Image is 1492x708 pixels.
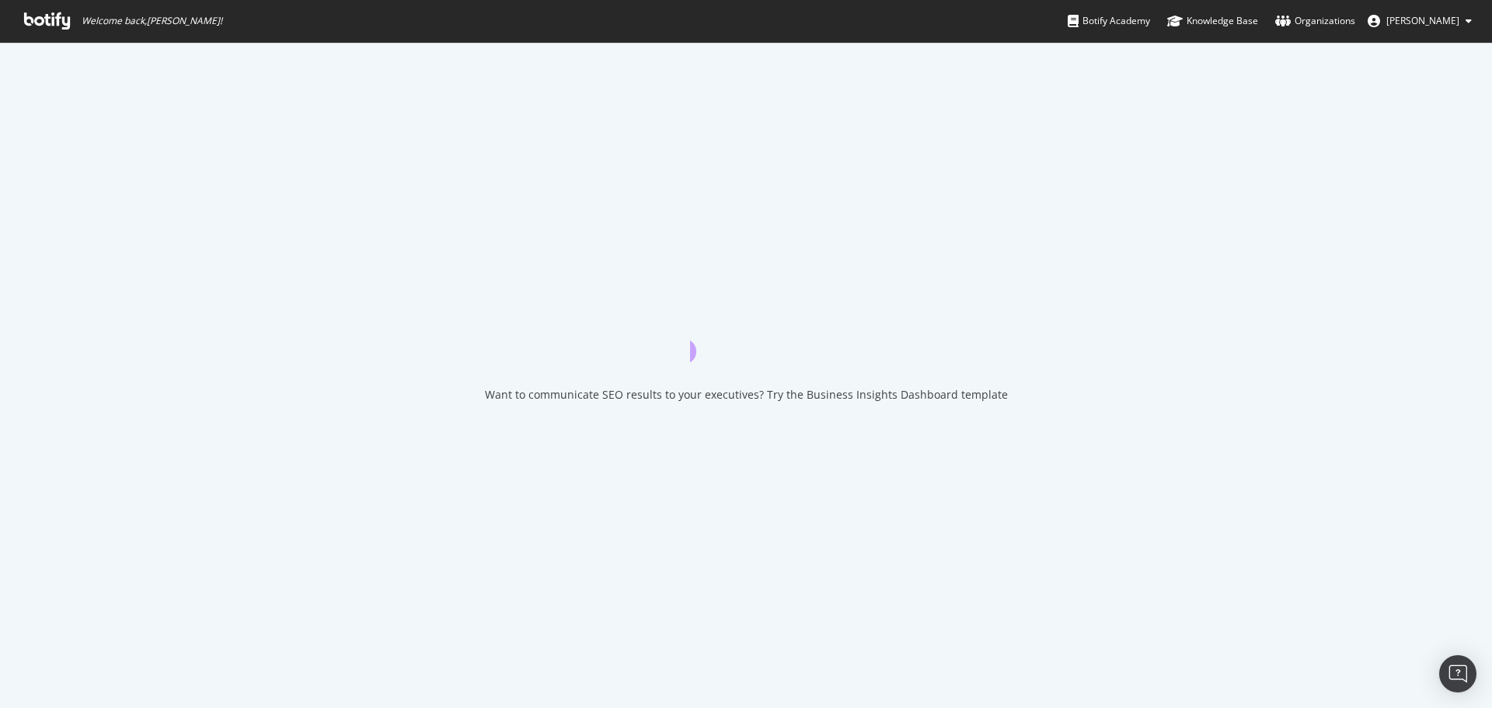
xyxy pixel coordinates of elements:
div: Knowledge Base [1167,13,1258,29]
span: Fabien Borsa [1386,14,1459,27]
div: Botify Academy [1068,13,1150,29]
button: [PERSON_NAME] [1355,9,1484,33]
span: Welcome back, [PERSON_NAME] ! [82,15,222,27]
div: Open Intercom Messenger [1439,655,1476,692]
div: Organizations [1275,13,1355,29]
